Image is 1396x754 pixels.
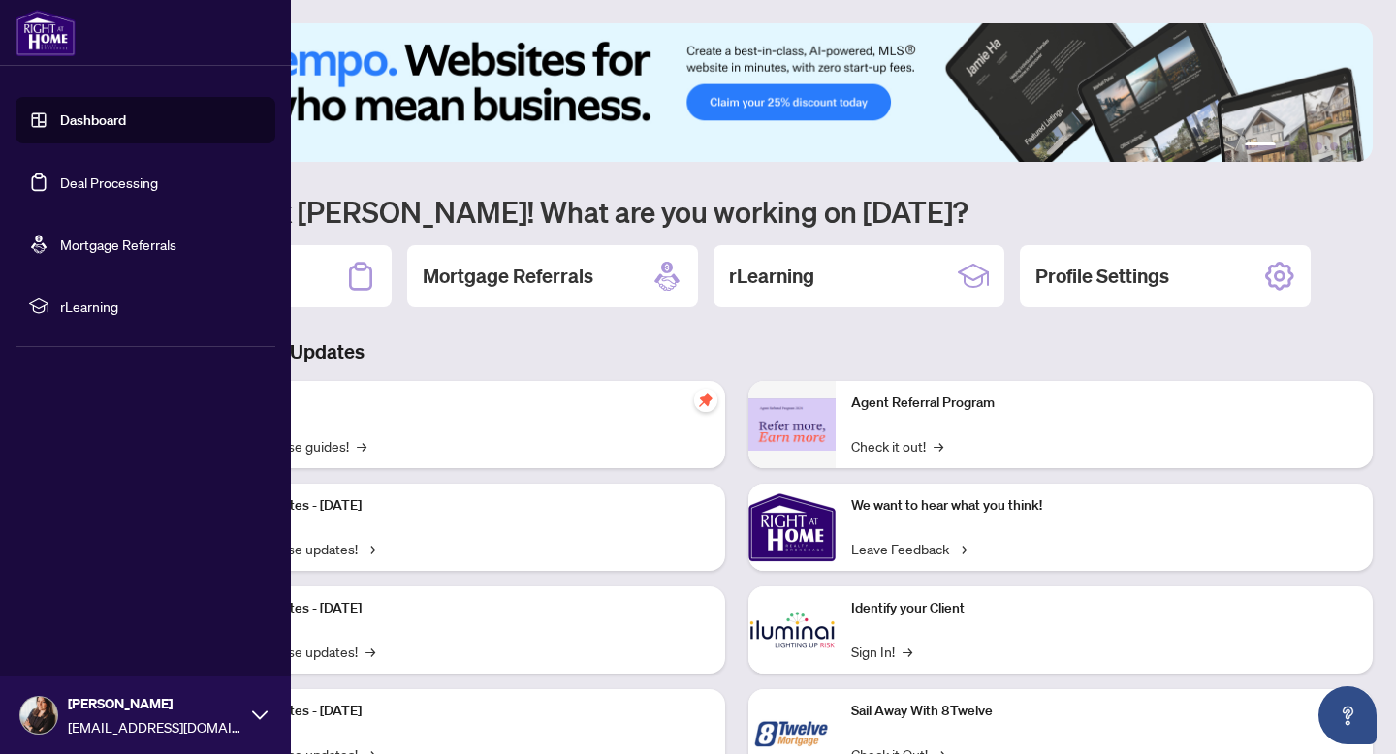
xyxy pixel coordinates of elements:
[423,263,593,290] h2: Mortgage Referrals
[1330,142,1338,150] button: 5
[1318,686,1377,744] button: Open asap
[851,538,967,559] a: Leave Feedback→
[101,193,1373,230] h1: Welcome back [PERSON_NAME]! What are you working on [DATE]?
[357,435,366,456] span: →
[204,701,710,722] p: Platform Updates - [DATE]
[1284,142,1291,150] button: 2
[60,111,126,129] a: Dashboard
[1315,142,1322,150] button: 4
[101,23,1373,162] img: Slide 0
[60,236,176,253] a: Mortgage Referrals
[957,538,967,559] span: →
[1245,142,1276,150] button: 1
[851,495,1357,517] p: We want to hear what you think!
[748,586,836,674] img: Identify your Client
[851,641,912,662] a: Sign In!→
[16,10,76,56] img: logo
[1299,142,1307,150] button: 3
[748,484,836,571] img: We want to hear what you think!
[365,641,375,662] span: →
[748,398,836,452] img: Agent Referral Program
[60,296,262,317] span: rLearning
[694,389,717,412] span: pushpin
[101,338,1373,365] h3: Brokerage & Industry Updates
[851,598,1357,619] p: Identify your Client
[60,173,158,191] a: Deal Processing
[851,393,1357,414] p: Agent Referral Program
[20,697,57,734] img: Profile Icon
[934,435,943,456] span: →
[365,538,375,559] span: →
[851,701,1357,722] p: Sail Away With 8Twelve
[204,393,710,414] p: Self-Help
[851,435,943,456] a: Check it out!→
[1346,142,1353,150] button: 6
[903,641,912,662] span: →
[729,263,814,290] h2: rLearning
[68,693,242,714] span: [PERSON_NAME]
[204,495,710,517] p: Platform Updates - [DATE]
[68,716,242,738] span: [EMAIL_ADDRESS][DOMAIN_NAME]
[1035,263,1169,290] h2: Profile Settings
[204,598,710,619] p: Platform Updates - [DATE]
